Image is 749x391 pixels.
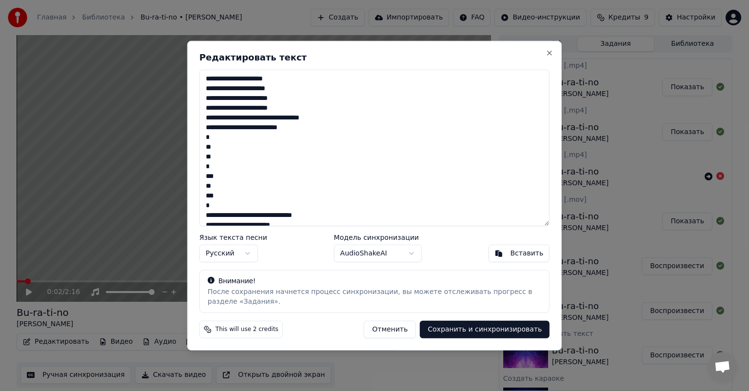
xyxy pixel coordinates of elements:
[199,234,267,240] label: Язык текста песни
[364,320,416,338] button: Отменить
[334,234,422,240] label: Модель синхронизации
[208,276,541,286] div: Внимание!
[199,53,550,62] h2: Редактировать текст
[420,320,550,338] button: Сохранить и синхронизировать
[488,244,550,262] button: Вставить
[216,325,278,333] span: This will use 2 credits
[208,287,541,306] div: После сохранения начнется процесс синхронизации, вы можете отслеживать прогресс в разделе «Задания».
[510,248,543,258] div: Вставить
